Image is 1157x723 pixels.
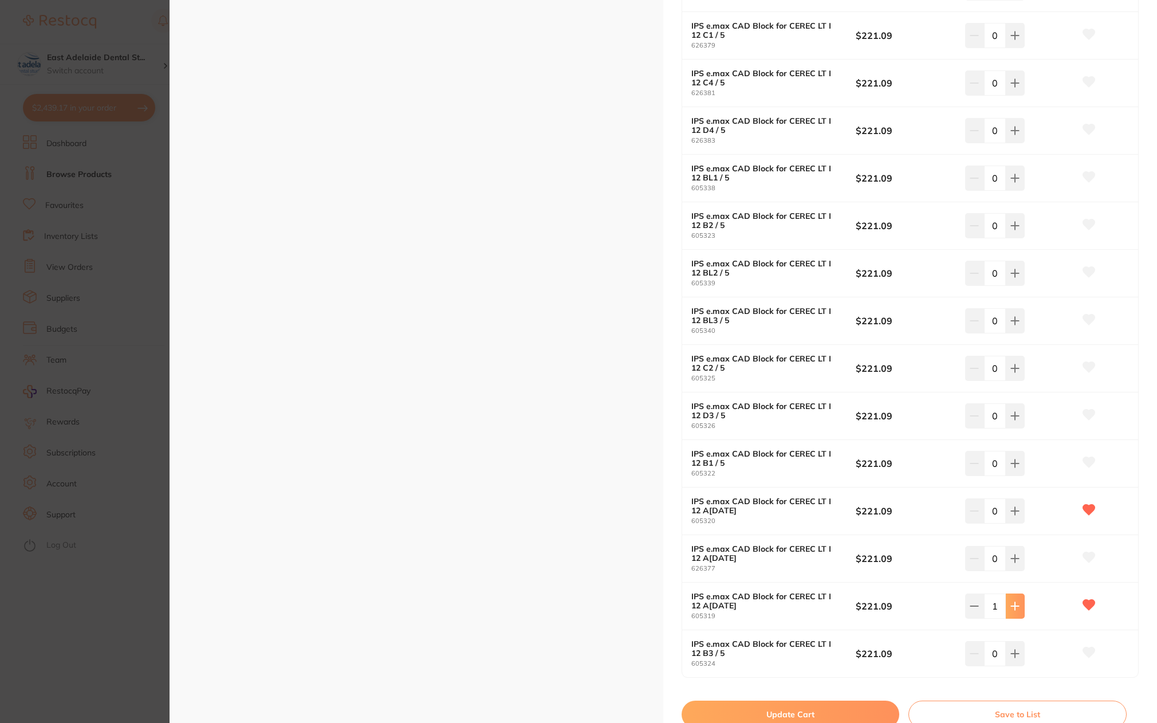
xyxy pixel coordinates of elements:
small: 605338 [691,184,856,192]
b: IPS e.max CAD Block for CEREC LT I 12 A[DATE] [691,592,839,610]
b: $221.09 [856,362,954,375]
b: $221.09 [856,172,954,184]
b: IPS e.max CAD Block for CEREC LT I 12 A[DATE] [691,544,839,563]
small: 605320 [691,517,856,525]
b: $221.09 [856,600,954,612]
small: 626381 [691,89,856,97]
b: $221.09 [856,315,954,327]
b: IPS e.max CAD Block for CEREC LT I 12 BL2 / 5 [691,259,839,277]
small: 605319 [691,612,856,620]
b: $221.09 [856,552,954,565]
b: IPS e.max CAD Block for CEREC LT I 12 D4 / 5 [691,116,839,135]
small: 605339 [691,280,856,287]
small: 605323 [691,232,856,239]
b: IPS e.max CAD Block for CEREC LT I 12 C4 / 5 [691,69,839,87]
b: IPS e.max CAD Block for CEREC LT I 12 B2 / 5 [691,211,839,230]
small: 605322 [691,470,856,477]
b: $221.09 [856,505,954,517]
small: 605340 [691,327,856,335]
b: $221.09 [856,219,954,232]
b: $221.09 [856,410,954,422]
b: IPS e.max CAD Block for CEREC LT I 12 D3 / 5 [691,402,839,420]
small: 605326 [691,422,856,430]
b: $221.09 [856,77,954,89]
small: 626377 [691,565,856,572]
b: IPS e.max CAD Block for CEREC LT I 12 A[DATE] [691,497,839,515]
small: 605324 [691,660,856,667]
b: IPS e.max CAD Block for CEREC LT I 12 C1 / 5 [691,21,839,40]
small: 626383 [691,137,856,144]
small: 605325 [691,375,856,382]
b: $221.09 [856,647,954,660]
small: 626379 [691,42,856,49]
b: IPS e.max CAD Block for CEREC LT I 12 BL3 / 5 [691,307,839,325]
b: IPS e.max CAD Block for CEREC LT I 12 B3 / 5 [691,639,839,658]
b: $221.09 [856,124,954,137]
b: IPS e.max CAD Block for CEREC LT I 12 C2 / 5 [691,354,839,372]
b: IPS e.max CAD Block for CEREC LT I 12 BL1 / 5 [691,164,839,182]
b: $221.09 [856,29,954,42]
b: IPS e.max CAD Block for CEREC LT I 12 B1 / 5 [691,449,839,467]
b: $221.09 [856,267,954,280]
b: $221.09 [856,457,954,470]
